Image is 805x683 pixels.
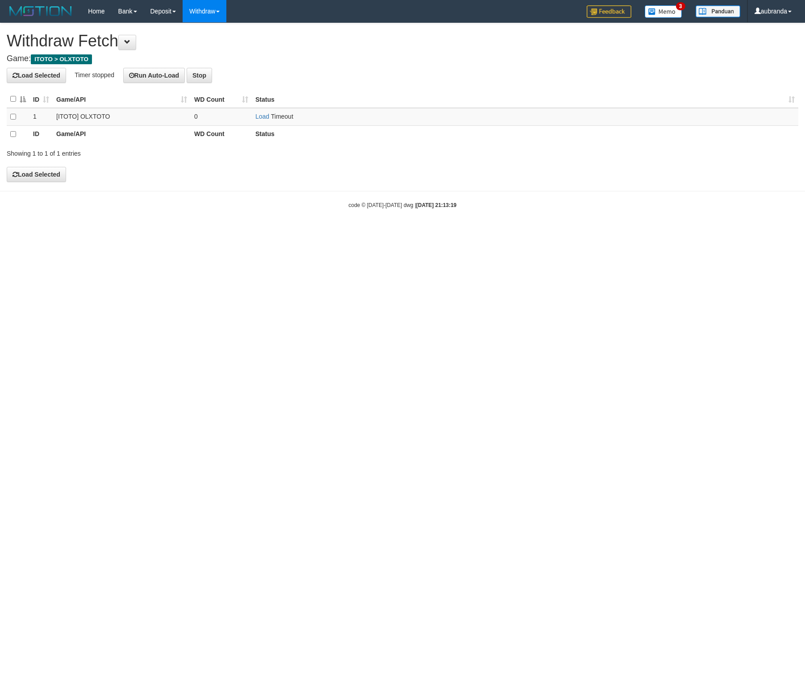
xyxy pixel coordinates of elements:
[255,113,269,120] a: Load
[29,108,53,126] td: 1
[53,125,191,143] th: Game/API
[7,145,329,158] div: Showing 1 to 1 of 1 entries
[349,202,457,208] small: code © [DATE]-[DATE] dwg |
[7,68,66,83] button: Load Selected
[271,113,293,120] span: Timeout
[7,54,798,63] h4: Game:
[7,4,75,18] img: MOTION_logo.png
[7,167,66,182] button: Load Selected
[29,125,53,143] th: ID
[676,2,685,10] span: 3
[187,68,212,83] button: Stop
[416,202,456,208] strong: [DATE] 21:13:19
[645,5,682,18] img: Button%20Memo.svg
[53,108,191,126] td: [ITOTO] OLXTOTO
[252,91,798,108] th: Status: activate to sort column ascending
[7,32,798,50] h1: Withdraw Fetch
[123,68,185,83] button: Run Auto-Load
[191,125,252,143] th: WD Count
[29,91,53,108] th: ID: activate to sort column ascending
[31,54,92,64] span: ITOTO > OLXTOTO
[194,113,198,120] span: 0
[696,5,740,17] img: panduan.png
[191,91,252,108] th: WD Count: activate to sort column ascending
[252,125,798,143] th: Status
[587,5,631,18] img: Feedback.jpg
[53,91,191,108] th: Game/API: activate to sort column ascending
[75,71,114,78] span: Timer stopped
